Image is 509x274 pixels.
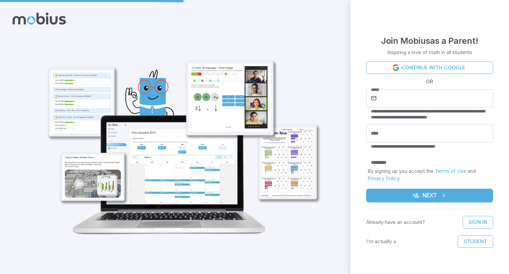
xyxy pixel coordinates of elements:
p: By signing up you accept the and . [368,168,492,182]
a: Privacy Policy [368,175,399,181]
a: Terms of Use [435,168,466,174]
h4: Join Mobius as a Parent ! [381,34,478,47]
span: OR [424,78,435,85]
a: Continue with Google [366,61,493,74]
a: Sign In [463,216,493,229]
p: Inspiring a love of math in all students [387,49,472,56]
button: Student [458,235,493,248]
p: Already have an account? [366,219,425,226]
button: Next [366,189,493,203]
p: I'm actually a [366,238,396,245]
img: parent_1-illustration [34,29,326,243]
